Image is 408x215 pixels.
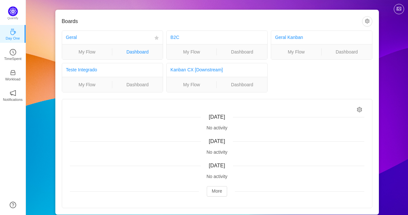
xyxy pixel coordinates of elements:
[70,173,364,180] div: No activity
[209,138,225,144] span: [DATE]
[8,6,18,16] img: Quantify
[62,48,112,55] a: My Flow
[362,16,372,27] button: icon: setting
[5,76,20,82] p: Workload
[62,18,362,25] h3: Boards
[112,48,163,55] a: Dashboard
[171,35,179,40] a: B2C
[70,125,364,131] div: No activity
[4,56,22,62] p: TimeSpent
[3,97,23,102] p: Notifications
[10,29,16,35] i: icon: coffee
[167,48,217,55] a: My Flow
[271,48,321,55] a: My Flow
[209,163,225,168] span: [DATE]
[394,4,404,14] button: icon: picture
[10,69,16,76] i: icon: inbox
[154,36,159,40] i: icon: star
[167,81,217,88] a: My Flow
[10,49,16,55] i: icon: clock-circle
[10,202,16,208] a: icon: question-circle
[70,149,364,156] div: No activity
[275,35,303,40] a: Geral Kanban
[66,67,97,72] a: Teste Integrado
[357,107,362,113] i: icon: setting
[6,35,20,41] p: Day One
[209,114,225,120] span: [DATE]
[10,90,16,96] i: icon: notification
[112,81,163,88] a: Dashboard
[10,30,16,37] a: icon: coffeeDay One
[10,51,16,57] a: icon: clock-circleTimeSpent
[66,35,77,40] a: Geral
[10,71,16,78] a: icon: inboxWorkload
[7,16,18,21] p: Quantify
[10,92,16,98] a: icon: notificationNotifications
[217,81,267,88] a: Dashboard
[207,186,227,197] button: More
[217,48,267,55] a: Dashboard
[322,48,372,55] a: Dashboard
[62,81,112,88] a: My Flow
[171,67,223,72] a: Kanban CX [Downstream]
